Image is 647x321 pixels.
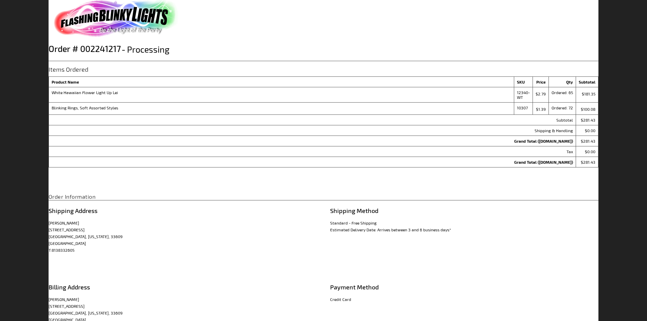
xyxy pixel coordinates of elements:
[569,105,573,110] span: 72
[533,76,549,87] th: Price
[581,160,595,164] span: $281.43
[49,283,90,291] span: Billing Address
[514,87,533,102] td: 12340-WT
[581,107,595,111] span: $100.08
[49,219,317,253] address: [PERSON_NAME] [STREET_ADDRESS] [GEOGRAPHIC_DATA], [US_STATE], 33609 [GEOGRAPHIC_DATA] T:
[585,128,595,133] span: $0.00
[514,76,533,87] th: SKU
[49,146,576,157] th: Tax
[582,91,595,96] span: $181.35
[488,306,598,318] td: MasterCard
[49,66,88,73] strong: Items Ordered
[330,207,378,214] span: Shipping Method
[552,90,569,95] span: Ordered
[581,118,595,122] span: $281.43
[330,306,488,318] th: Credit Card Type
[52,248,74,252] a: 8138332605
[49,193,96,200] strong: Order Information
[569,90,573,95] span: 65
[49,207,97,214] span: Shipping Address
[514,160,573,164] strong: Grand Total ([DOMAIN_NAME])
[330,227,376,232] span: Estimated Delivery Date:
[536,91,546,96] span: $2.79
[49,76,514,87] th: Product Name
[121,43,169,54] span: Processing
[552,105,569,110] span: Ordered
[576,76,598,87] th: Subtotal
[330,283,379,291] span: Payment Method
[330,219,598,233] div: Standard - Free Shipping
[514,102,533,114] td: 10307
[330,296,598,303] dt: Credit Card
[52,105,511,110] strong: Blinking Rings, Soft Assorted Styles
[49,43,121,54] span: Order # 002241217
[52,90,511,95] strong: White Hawaiian Flower Light Up Lei
[49,114,576,125] th: Subtotal
[49,125,576,136] th: Shipping & Handling
[585,149,595,154] span: $0.00
[536,107,546,111] span: $1.39
[377,227,451,232] span: Arrives between 3 and 6 business days*
[514,139,573,143] strong: Grand Total ([DOMAIN_NAME])
[581,139,595,143] span: $281.43
[549,76,576,87] th: Qty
